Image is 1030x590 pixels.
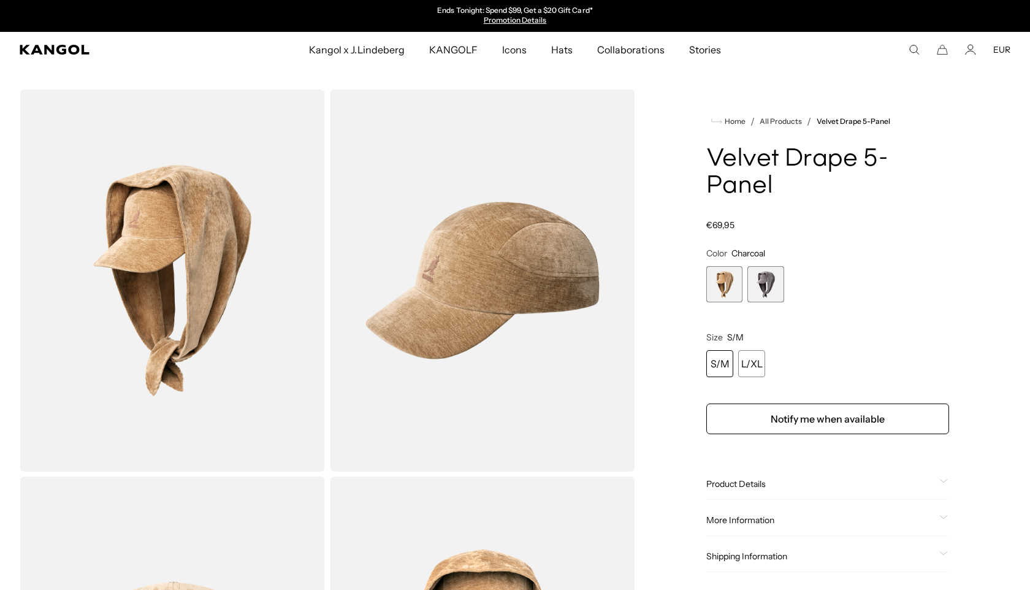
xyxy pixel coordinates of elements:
[965,44,976,55] a: Account
[389,6,641,26] div: Announcement
[706,248,727,259] span: Color
[706,220,734,231] span: €69,95
[706,114,949,129] nav: breadcrumbs
[309,32,405,67] span: Kangol x J.Lindeberg
[689,32,721,67] span: Stories
[429,32,478,67] span: KANGOLF
[746,114,755,129] li: /
[20,45,204,55] a: Kangol
[539,32,585,67] a: Hats
[760,117,802,126] a: All Products
[330,90,635,472] img: color-oat
[437,6,592,16] p: Ends Tonight: Spend $99, Get a $20 Gift Card*
[817,117,891,126] a: Velvet Drape 5-Panel
[727,332,744,343] span: S/M
[706,478,934,489] span: Product Details
[993,44,1010,55] button: EUR
[747,266,784,302] div: 2 of 2
[706,266,742,302] div: 1 of 2
[551,32,573,67] span: Hats
[731,248,765,259] span: Charcoal
[502,32,527,67] span: Icons
[706,332,723,343] span: Size
[484,15,546,25] a: Promotion Details
[722,117,746,126] span: Home
[677,32,733,67] a: Stories
[389,6,641,26] div: 1 of 2
[20,90,325,472] img: color-oat
[747,266,784,302] label: Charcoal
[706,404,949,434] button: Notify me when available
[585,32,676,67] a: Collaborations
[597,32,664,67] span: Collaborations
[706,350,733,377] div: S/M
[738,350,765,377] div: L/XL
[937,44,948,55] button: Cart
[297,32,417,67] a: Kangol x J.Lindeberg
[417,32,490,67] a: KANGOLF
[711,116,746,127] a: Home
[706,551,934,562] span: Shipping Information
[706,266,742,302] label: Oat
[490,32,539,67] a: Icons
[802,114,811,129] li: /
[706,146,949,200] h1: Velvet Drape 5-Panel
[706,515,934,526] span: More Information
[909,44,920,55] summary: Search here
[389,6,641,26] slideshow-component: Announcement bar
